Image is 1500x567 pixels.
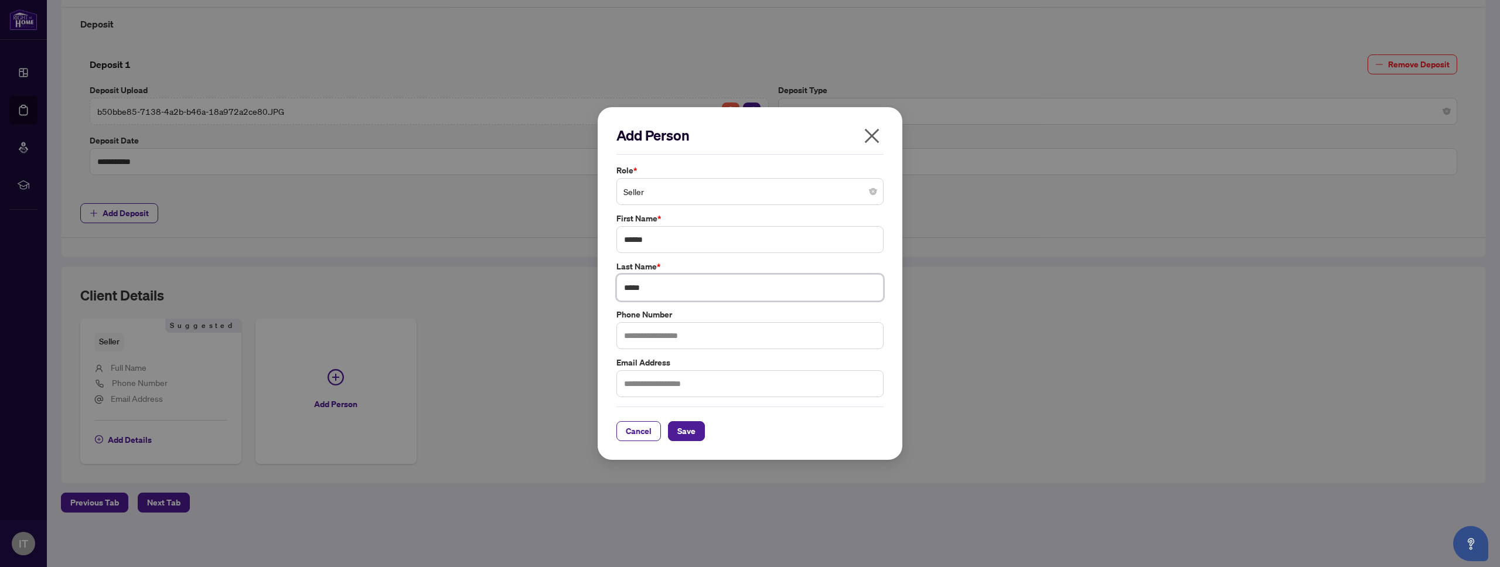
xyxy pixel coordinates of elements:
button: Open asap [1453,526,1488,561]
span: Seller [623,180,877,203]
label: First Name [616,212,884,225]
label: Phone Number [616,308,884,321]
span: Cancel [626,422,652,440]
span: Save [677,422,696,440]
label: Role [616,164,884,177]
label: Last Name [616,260,884,273]
label: Email Address [616,356,884,369]
span: close [862,127,881,145]
h2: Add Person [616,126,884,145]
button: Save [668,421,705,441]
span: close-circle [870,188,877,195]
button: Cancel [616,421,661,441]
